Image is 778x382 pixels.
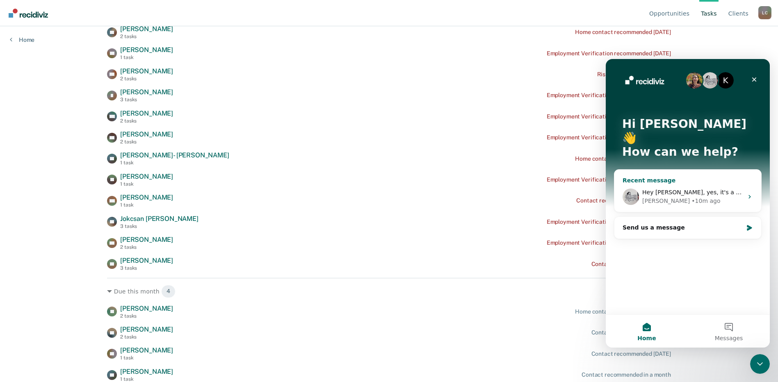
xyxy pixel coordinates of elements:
[10,36,34,43] a: Home
[120,202,173,208] div: 1 task
[120,346,173,354] span: [PERSON_NAME]
[141,13,156,28] div: Close
[107,285,671,298] div: Due this month 4
[120,67,173,75] span: [PERSON_NAME]
[120,355,173,361] div: 1 task
[120,181,173,187] div: 1 task
[120,97,173,102] div: 3 tasks
[120,173,173,180] span: [PERSON_NAME]
[8,157,156,180] div: Send us a message
[120,88,173,96] span: [PERSON_NAME]
[582,371,671,378] div: Contact recommended in a month
[591,261,671,268] div: Contact recommended [DATE]
[120,25,173,33] span: [PERSON_NAME]
[120,305,173,312] span: [PERSON_NAME]
[575,155,671,162] div: Home contact recommended [DATE]
[37,138,84,146] div: [PERSON_NAME]
[606,59,770,348] iframe: Intercom live chat
[120,193,173,201] span: [PERSON_NAME]
[575,308,671,315] div: Home contact recommended [DATE]
[86,138,114,146] div: • 10m ago
[120,215,198,223] span: Jokcsan [PERSON_NAME]
[120,368,173,375] span: [PERSON_NAME]
[109,276,137,282] span: Messages
[547,92,671,99] div: Employment Verification recommended [DATE]
[120,130,173,138] span: [PERSON_NAME]
[591,329,671,336] div: Contact recommended [DATE]
[120,151,229,159] span: [PERSON_NAME]- [PERSON_NAME]
[17,164,137,173] div: Send us a message
[120,265,173,271] div: 3 tasks
[575,29,671,36] div: Home contact recommended [DATE]
[120,34,173,39] div: 2 tasks
[120,46,173,54] span: [PERSON_NAME]
[120,257,173,264] span: [PERSON_NAME]
[547,176,671,183] div: Employment Verification recommended [DATE]
[120,244,173,250] div: 2 tasks
[120,325,173,333] span: [PERSON_NAME]
[547,113,671,120] div: Employment Verification recommended [DATE]
[597,71,671,78] div: Risk assessment due [DATE]
[120,376,173,382] div: 1 task
[120,76,173,82] div: 2 tasks
[120,139,173,145] div: 2 tasks
[37,130,652,136] span: Hey [PERSON_NAME], yes, it's a bug we're working on fixing. It's just in a different place. We wi...
[547,50,671,57] div: Employment Verification recommended [DATE]
[120,109,173,117] span: [PERSON_NAME]
[120,334,173,340] div: 2 tasks
[120,118,173,124] div: 2 tasks
[750,354,770,374] iframe: Intercom live chat
[758,6,771,19] div: L C
[9,9,48,18] img: Recidiviz
[591,350,671,357] div: Contact recommended [DATE]
[120,55,173,60] div: 1 task
[120,313,173,319] div: 2 tasks
[120,223,198,229] div: 3 tasks
[32,276,50,282] span: Home
[758,6,771,19] button: Profile dropdown button
[547,239,671,246] div: Employment Verification recommended [DATE]
[576,197,671,204] div: Contact recommended a month ago
[161,285,176,298] span: 4
[120,160,229,166] div: 1 task
[120,236,173,243] span: [PERSON_NAME]
[547,134,671,141] div: Employment Verification recommended [DATE]
[547,218,671,225] div: Employment Verification recommended [DATE]
[82,256,164,289] button: Messages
